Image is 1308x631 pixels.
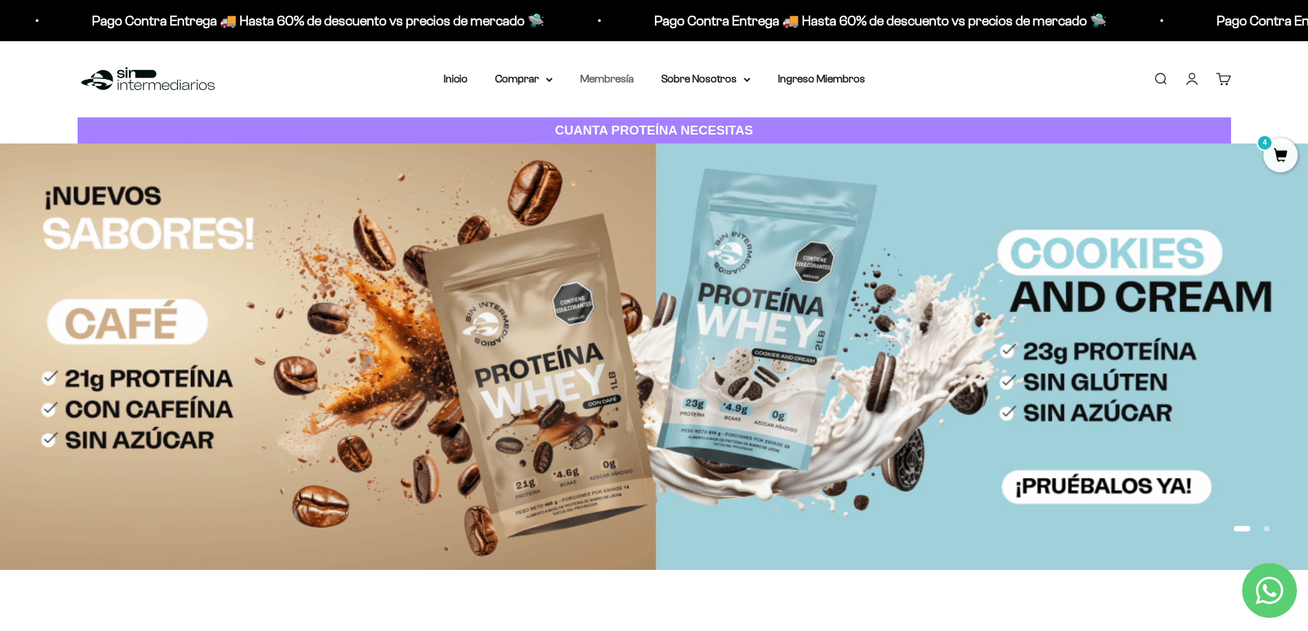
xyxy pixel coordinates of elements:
a: 4 [1263,149,1298,164]
a: Inicio [444,73,468,84]
p: Pago Contra Entrega 🚚 Hasta 60% de descuento vs precios de mercado 🛸 [653,10,1105,32]
strong: CUANTA PROTEÍNA NECESITAS [555,123,753,137]
summary: Sobre Nosotros [661,70,750,88]
p: Pago Contra Entrega 🚚 Hasta 60% de descuento vs precios de mercado 🛸 [91,10,543,32]
mark: 4 [1257,135,1273,151]
a: Membresía [580,73,634,84]
a: CUANTA PROTEÍNA NECESITAS [78,117,1231,144]
a: Ingreso Miembros [778,73,865,84]
summary: Comprar [495,70,553,88]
